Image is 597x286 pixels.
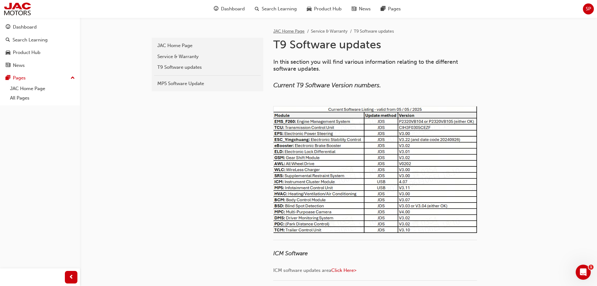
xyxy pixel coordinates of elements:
[589,265,594,270] span: 1
[157,42,258,49] div: JAC Home Page
[6,63,10,68] span: news-icon
[13,36,48,44] div: Search Learning
[381,5,385,13] span: pages-icon
[3,21,77,33] a: Dashboard
[209,3,250,15] a: guage-iconDashboard
[359,5,371,13] span: News
[3,34,77,46] a: Search Learning
[69,273,74,281] span: prev-icon
[154,62,261,73] a: T9 Software updates
[157,53,258,60] div: Service & Warranty
[273,29,305,34] a: JAC Home Page
[6,50,10,56] span: car-icon
[273,250,308,257] span: ICM Software
[347,3,376,15] a: news-iconNews
[3,72,77,84] button: Pages
[352,5,356,13] span: news-icon
[8,84,77,94] a: JAC Home Page
[214,5,218,13] span: guage-icon
[576,265,591,280] iframe: Intercom live chat
[302,3,347,15] a: car-iconProduct Hub
[255,5,259,13] span: search-icon
[13,74,26,82] div: Pages
[354,28,394,35] li: T9 Software updates
[314,5,342,13] span: Product Hub
[13,24,37,31] div: Dashboard
[273,267,331,273] span: ICM software updates area
[8,93,77,103] a: All Pages
[331,267,356,273] a: Click Here>
[3,60,77,71] a: News
[3,2,32,16] img: jac-portal
[273,82,381,89] span: Current T9 Software Version numbers.
[6,24,10,30] span: guage-icon
[388,5,401,13] span: Pages
[273,38,479,51] h1: T9 Software updates
[13,62,25,69] div: News
[6,75,10,81] span: pages-icon
[586,5,591,13] span: SP
[13,49,40,56] div: Product Hub
[376,3,406,15] a: pages-iconPages
[307,5,312,13] span: car-icon
[6,37,10,43] span: search-icon
[71,74,75,82] span: up-icon
[262,5,297,13] span: Search Learning
[3,20,77,72] button: DashboardSearch LearningProduct HubNews
[3,47,77,58] a: Product Hub
[311,29,348,34] a: Service & Warranty
[154,51,261,62] a: Service & Warranty
[221,5,245,13] span: Dashboard
[157,80,258,87] div: MP5 Software Update
[154,78,261,89] a: MP5 Software Update
[583,3,594,14] button: SP
[273,58,459,72] span: In this section you will find various information relating to the different software updates.
[157,64,258,71] div: T9 Software updates
[154,40,261,51] a: JAC Home Page
[250,3,302,15] a: search-iconSearch Learning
